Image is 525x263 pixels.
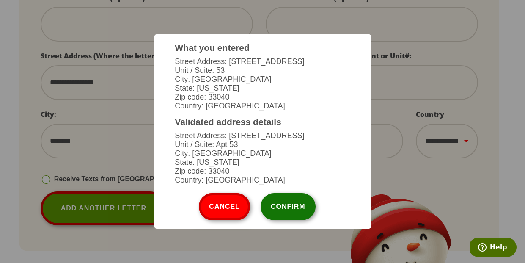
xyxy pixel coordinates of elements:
[175,102,350,111] li: Country: [GEOGRAPHIC_DATA]
[175,149,350,158] li: City: [GEOGRAPHIC_DATA]
[199,193,250,220] button: Cancel
[175,140,350,149] li: Unit / Suite: Apt 53
[175,84,350,93] li: State: [US_STATE]
[261,193,316,220] button: Confirm
[175,117,350,127] h3: Validated address details
[175,176,350,185] li: Country: [GEOGRAPHIC_DATA]
[175,43,350,53] h3: What you entered
[470,238,517,259] iframe: Opens a widget where you can find more information
[175,57,350,66] li: Street Address: [STREET_ADDRESS]
[175,75,350,84] li: City: [GEOGRAPHIC_DATA]
[175,93,350,102] li: Zip code: 33040
[175,131,350,140] li: Street Address: [STREET_ADDRESS]
[175,66,350,75] li: Unit / Suite: 53
[175,167,350,176] li: Zip code: 33040
[175,158,350,167] li: State: [US_STATE]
